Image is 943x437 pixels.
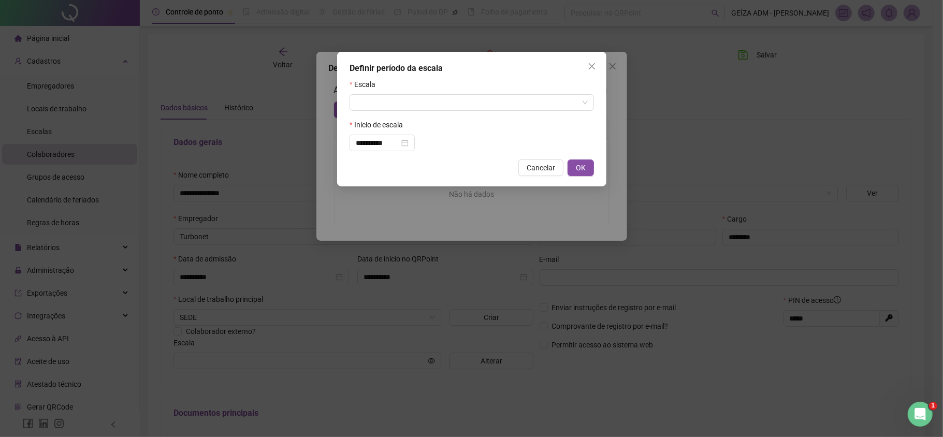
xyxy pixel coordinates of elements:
[908,402,933,427] iframe: Intercom live chat
[576,162,586,173] span: OK
[527,162,555,173] span: Cancelar
[350,79,382,90] label: Escala
[584,58,600,75] button: Close
[588,62,596,70] span: close
[350,119,410,130] label: Inicio de escala
[929,402,937,410] span: 1
[350,62,594,75] div: Definir período da escala
[518,159,563,176] button: Cancelar
[568,159,594,176] button: OK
